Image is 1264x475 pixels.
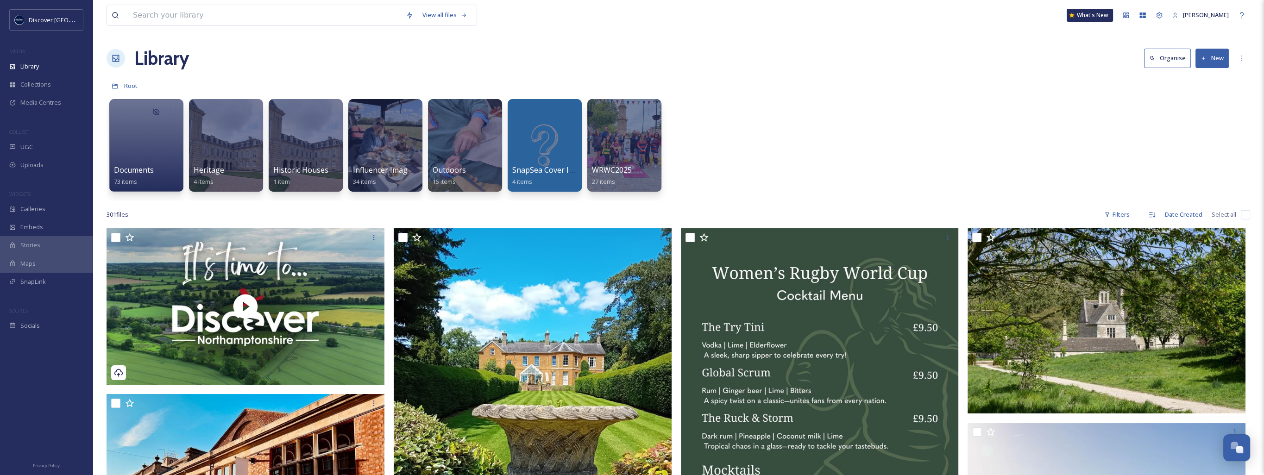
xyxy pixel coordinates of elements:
[33,459,60,470] a: Privacy Policy
[1168,6,1233,24] a: [PERSON_NAME]
[9,48,25,55] span: MEDIA
[20,277,46,286] span: SnapLink
[273,177,290,186] span: 1 item
[194,165,224,175] span: Heritage
[15,15,24,25] img: Untitled%20design%20%282%29.png
[107,228,384,385] img: thumbnail
[1144,49,1191,68] button: Organise
[1195,49,1229,68] button: New
[29,15,113,24] span: Discover [GEOGRAPHIC_DATA]
[9,307,28,314] span: SOCIALS
[1212,210,1236,219] span: Select all
[592,165,632,175] span: WRWC2025
[433,165,466,175] span: Outdoors
[9,128,29,135] span: COLLECT
[433,166,466,186] a: Outdoors15 items
[134,44,189,72] a: Library
[20,205,45,213] span: Galleries
[592,166,632,186] a: WRWC202527 items
[353,165,455,175] span: Influencer Images and Videos
[592,177,615,186] span: 27 items
[107,210,128,219] span: 301 file s
[194,166,224,186] a: Heritage4 items
[114,166,154,186] a: Documents73 items
[33,462,60,469] span: Privacy Policy
[273,165,328,175] span: Historic Houses
[512,166,585,186] a: SnapSea Cover Icons4 items
[20,62,39,71] span: Library
[512,177,532,186] span: 4 items
[433,177,456,186] span: 15 items
[20,161,44,169] span: Uploads
[1160,206,1207,224] div: Date Created
[114,177,137,186] span: 73 items
[1100,206,1134,224] div: Filters
[114,165,154,175] span: Documents
[20,241,40,250] span: Stories
[1183,11,1229,19] span: [PERSON_NAME]
[20,98,61,107] span: Media Centres
[418,6,472,24] a: View all files
[1144,49,1195,68] a: Organise
[194,177,214,186] span: 4 items
[512,165,585,175] span: SnapSea Cover Icons
[20,80,51,89] span: Collections
[20,259,36,268] span: Maps
[20,143,33,151] span: UGC
[1067,9,1113,22] a: What's New
[128,5,401,25] input: Search your library
[9,190,31,197] span: WIDGETS
[20,223,43,231] span: Embeds
[968,228,1245,413] img: Lyveden.jpg
[124,80,138,91] a: Root
[353,177,376,186] span: 34 items
[273,166,328,186] a: Historic Houses1 item
[20,321,40,330] span: Socials
[124,81,138,90] span: Root
[353,166,455,186] a: Influencer Images and Videos34 items
[1223,434,1250,461] button: Open Chat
